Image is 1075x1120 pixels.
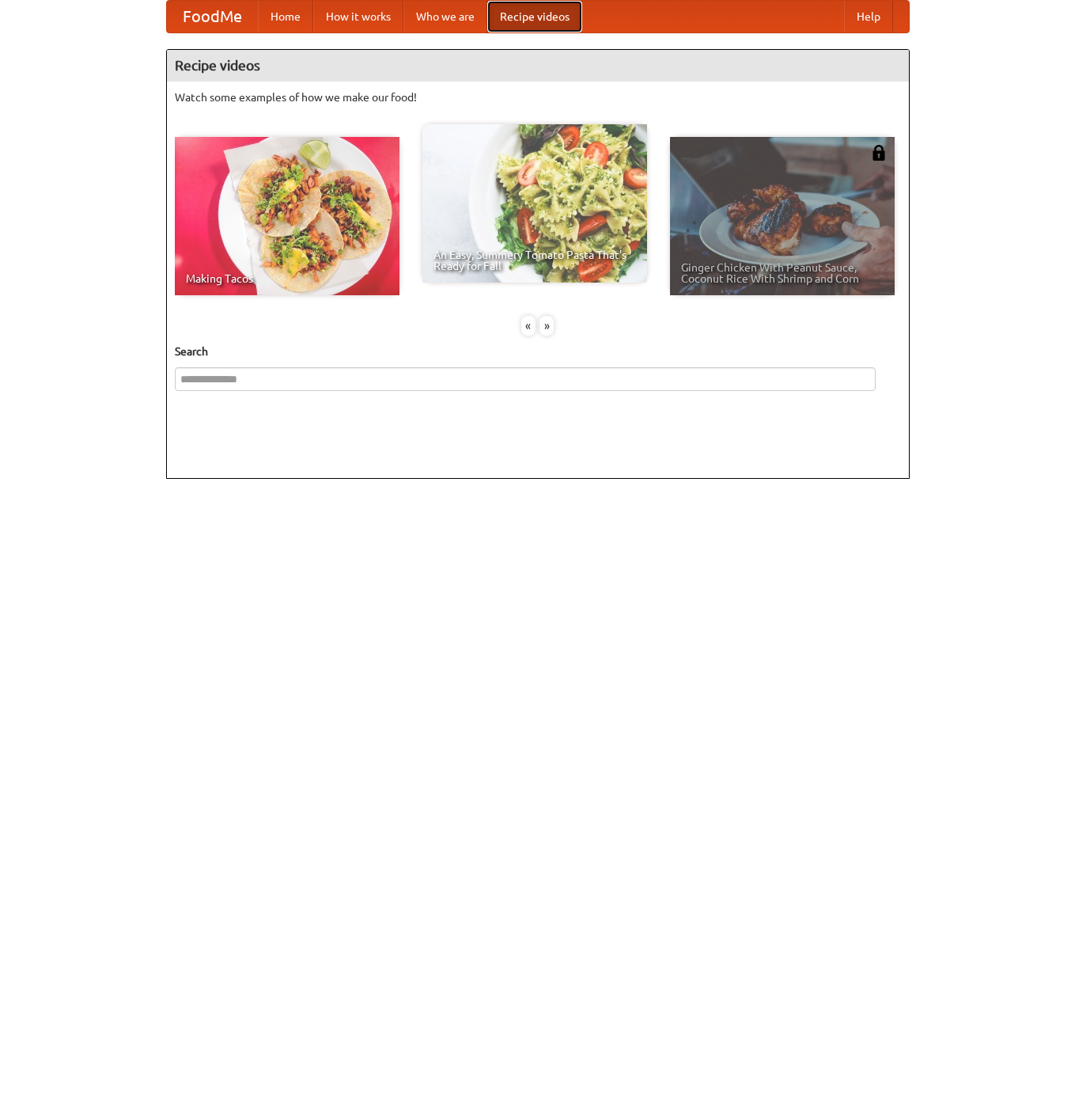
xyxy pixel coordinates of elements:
a: Help [844,1,893,32]
p: Watch some examples of how we make our food! [175,89,901,105]
div: » [539,316,554,336]
div: « [521,316,536,336]
h5: Search [175,344,901,359]
a: Home [258,1,313,32]
a: FoodMe [167,1,258,32]
span: Making Tacos [186,273,388,284]
span: An Easy, Summery Tomato Pasta That's Ready for Fall [433,249,636,271]
a: How it works [313,1,403,32]
a: Who we are [403,1,487,32]
a: Recipe videos [487,1,582,32]
img: 483408.png [871,145,887,161]
a: An Easy, Summery Tomato Pasta That's Ready for Fall [422,124,647,283]
a: Making Tacos [175,137,399,295]
h4: Recipe videos [167,50,909,82]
